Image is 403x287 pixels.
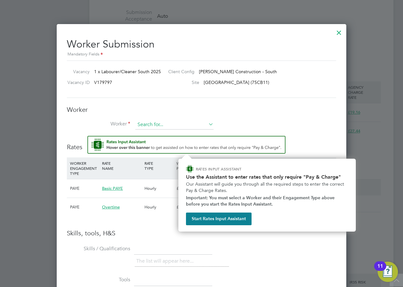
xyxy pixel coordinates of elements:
label: Vacancy ID [64,80,90,85]
span: [GEOGRAPHIC_DATA] (75CB11) [204,80,269,85]
label: Tools [67,277,130,283]
label: Worker [67,121,130,127]
div: HOLIDAY PAY [207,157,239,174]
div: Hourly [143,198,175,216]
div: Hourly [143,179,175,198]
div: WORKER ENGAGEMENT TYPE [68,157,100,179]
li: The list will appear here... [136,257,196,265]
label: Skills / Qualifications [67,246,130,252]
label: Vacancy [64,69,90,74]
span: V179797 [94,80,112,85]
div: EMPLOYER COST [239,157,271,174]
div: Mandatory Fields [67,51,336,58]
div: AGENCY MARKUP [271,157,303,174]
span: 1 x Labourer/Cleaner South 2025 [94,69,161,74]
div: How to input Rates that only require Pay & Charge [178,159,356,232]
div: PAYE [68,198,100,216]
div: £12.60 [175,179,207,198]
label: Site [163,80,199,85]
button: Start Rates Input Assistant [186,213,252,225]
button: Rate Assistant [87,136,285,154]
div: RATE NAME [100,157,143,174]
h3: Rates [67,136,336,151]
div: AGENCY CHARGE RATE [303,157,335,179]
span: [PERSON_NAME] Construction - South [199,69,277,74]
div: RATE TYPE [143,157,175,174]
div: WORKER PAY RATE [175,157,207,174]
strong: Important: You must select a Worker and their Engagement Type above before you start the Rates In... [186,195,336,207]
input: Search for... [135,120,214,130]
span: Basic PAYE [102,186,123,191]
span: Overtime [102,204,120,210]
h2: Use the Assistant to enter rates that only require "Pay & Charge" [186,174,348,180]
div: £18.90 [175,198,207,216]
label: Client Config [163,69,195,74]
h2: Worker Submission [67,33,336,58]
button: Open Resource Center, 11 new notifications [378,262,398,282]
p: Our Assistant will guide you through all the required steps to enter the correct Pay & Charge Rates. [186,181,348,194]
div: PAYE [68,179,100,198]
h3: Worker [67,105,336,114]
h3: Skills, tools, H&S [67,229,336,237]
div: 11 [377,266,383,274]
img: ENGAGE Assistant Icon [186,165,194,173]
p: RATES INPUT ASSISTANT [196,166,275,172]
